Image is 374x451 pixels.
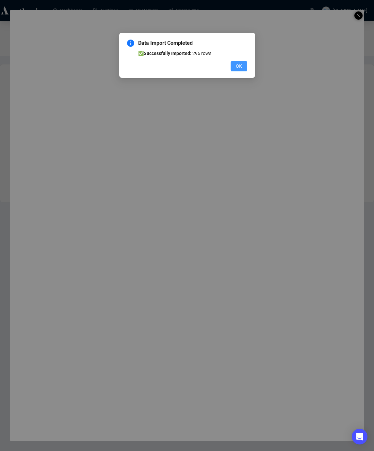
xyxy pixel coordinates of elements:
button: OK [231,61,247,71]
span: OK [236,62,242,70]
li: ✅ 296 rows [138,50,247,57]
span: info-circle [127,40,134,47]
div: Open Intercom Messenger [352,429,367,444]
span: Data Import Completed [138,39,247,47]
b: Successfully Imported: [144,51,191,56]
